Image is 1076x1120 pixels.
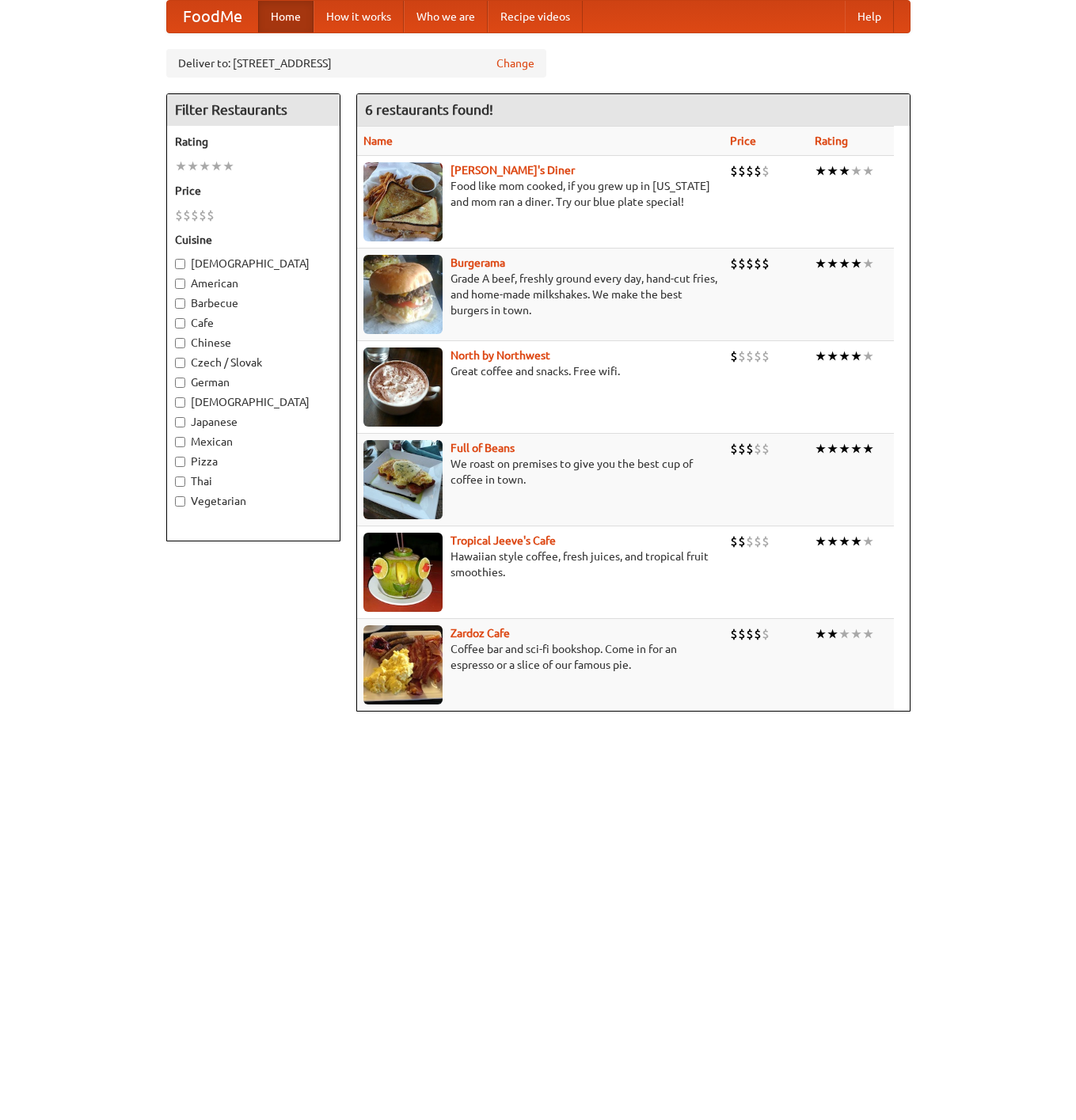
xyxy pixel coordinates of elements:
[167,1,258,32] a: FoodMe
[815,625,827,643] li: ★
[363,135,393,147] a: Name
[175,414,332,430] label: Japanese
[730,625,738,643] li: $
[175,437,185,447] input: Mexican
[862,255,874,272] li: ★
[175,397,185,408] input: [DEMOGRAPHIC_DATA]
[175,295,332,311] label: Barbecue
[862,625,874,643] li: ★
[175,232,332,248] h5: Cuisine
[850,533,862,550] li: ★
[183,207,191,224] li: $
[258,1,314,32] a: Home
[762,533,770,550] li: $
[845,1,894,32] a: Help
[451,627,510,640] a: Zardoz Cafe
[166,49,546,78] div: Deliver to: [STREET_ADDRESS]
[175,476,185,487] input: Thai
[850,347,862,365] li: ★
[762,440,770,457] li: $
[838,255,850,272] li: ★
[496,55,534,71] a: Change
[175,338,185,348] input: Chinese
[175,378,185,388] input: German
[175,358,185,368] input: Czech / Slovak
[738,255,746,272] li: $
[730,255,738,272] li: $
[167,94,340,126] h4: Filter Restaurants
[762,255,770,272] li: $
[175,158,187,175] li: ★
[191,207,199,224] li: $
[838,625,850,643] li: ★
[175,457,185,467] input: Pizza
[199,158,211,175] li: ★
[175,434,332,450] label: Mexican
[850,255,862,272] li: ★
[207,207,215,224] li: $
[746,162,754,180] li: $
[175,355,332,370] label: Czech / Slovak
[730,135,756,147] a: Price
[404,1,488,32] a: Who we are
[175,374,332,390] label: German
[363,440,443,519] img: beans.jpg
[746,347,754,365] li: $
[754,162,762,180] li: $
[175,134,332,150] h5: Rating
[862,347,874,365] li: ★
[738,533,746,550] li: $
[850,625,862,643] li: ★
[827,162,838,180] li: ★
[754,625,762,643] li: $
[222,158,234,175] li: ★
[363,625,443,704] img: zardoz.jpg
[838,440,850,457] li: ★
[314,1,404,32] a: How it works
[199,207,207,224] li: $
[175,259,185,269] input: [DEMOGRAPHIC_DATA]
[746,255,754,272] li: $
[746,625,754,643] li: $
[451,349,550,362] a: North by Northwest
[175,394,332,410] label: [DEMOGRAPHIC_DATA]
[815,162,827,180] li: ★
[363,363,717,379] p: Great coffee and snacks. Free wifi.
[815,533,827,550] li: ★
[730,440,738,457] li: $
[738,347,746,365] li: $
[451,442,515,454] b: Full of Beans
[815,347,827,365] li: ★
[762,162,770,180] li: $
[451,164,575,177] a: [PERSON_NAME]'s Diner
[815,255,827,272] li: ★
[754,255,762,272] li: $
[363,162,443,241] img: sallys.jpg
[363,456,717,488] p: We roast on premises to give you the best cup of coffee in town.
[746,440,754,457] li: $
[363,255,443,334] img: burgerama.jpg
[488,1,583,32] a: Recipe videos
[827,347,838,365] li: ★
[211,158,222,175] li: ★
[175,473,332,489] label: Thai
[363,271,717,318] p: Grade A beef, freshly ground every day, hand-cut fries, and home-made milkshakes. We make the bes...
[175,318,185,328] input: Cafe
[827,440,838,457] li: ★
[451,256,505,269] a: Burgerama
[175,279,185,289] input: American
[754,440,762,457] li: $
[363,178,717,210] p: Food like mom cooked, if you grew up in [US_STATE] and mom ran a diner. Try our blue plate special!
[187,158,199,175] li: ★
[738,162,746,180] li: $
[746,533,754,550] li: $
[827,255,838,272] li: ★
[175,275,332,291] label: American
[754,347,762,365] li: $
[451,534,556,547] b: Tropical Jeeve's Cafe
[175,207,183,224] li: $
[175,256,332,271] label: [DEMOGRAPHIC_DATA]
[838,347,850,365] li: ★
